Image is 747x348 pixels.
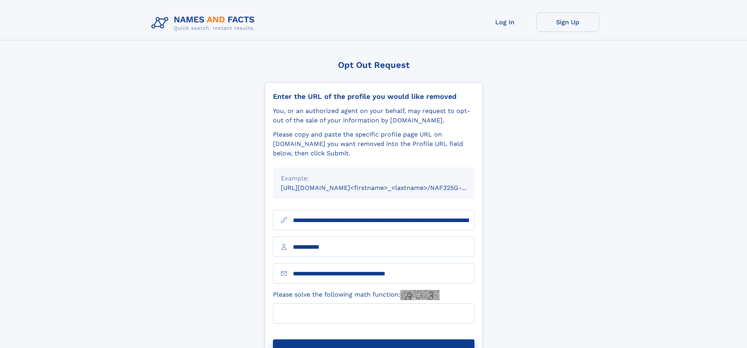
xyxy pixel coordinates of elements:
[281,184,489,191] small: [URL][DOMAIN_NAME]<firstname>_<lastname>/NAF325G-xxxxxxxx
[273,130,474,158] div: Please copy and paste the specific profile page URL on [DOMAIN_NAME] you want removed into the Pr...
[536,13,599,32] a: Sign Up
[474,13,536,32] a: Log In
[148,13,261,34] img: Logo Names and Facts
[273,106,474,125] div: You, or an authorized agent on your behalf, may request to opt-out of the sale of your informatio...
[281,174,467,183] div: Example:
[265,60,483,70] div: Opt Out Request
[273,290,440,300] label: Please solve the following math function:
[273,92,474,101] div: Enter the URL of the profile you would like removed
